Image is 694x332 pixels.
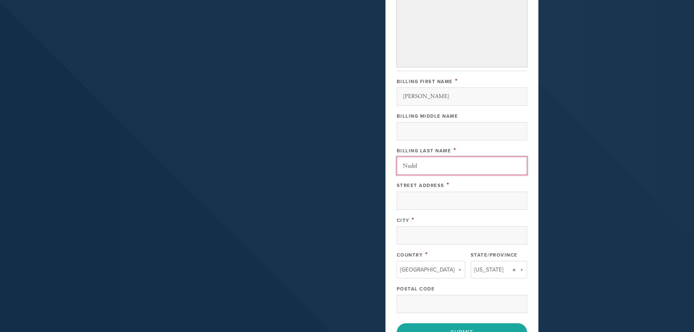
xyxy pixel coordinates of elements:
label: Country [397,252,423,258]
span: This field is required. [425,250,428,258]
span: [GEOGRAPHIC_DATA] [400,265,455,274]
span: This field is required. [412,216,415,224]
label: Billing First Name [397,79,453,85]
span: This field is required. [447,181,450,189]
a: [GEOGRAPHIC_DATA] [397,261,465,278]
span: This field is required. [455,77,458,85]
label: Billing Last Name [397,148,451,154]
label: Street Address [397,183,444,188]
label: State/Province [471,252,518,258]
a: [US_STATE] [471,261,527,278]
label: Billing Middle Name [397,113,458,119]
span: This field is required. [454,146,456,154]
label: Postal Code [397,286,435,292]
label: City [397,218,409,223]
span: [US_STATE] [474,265,503,274]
